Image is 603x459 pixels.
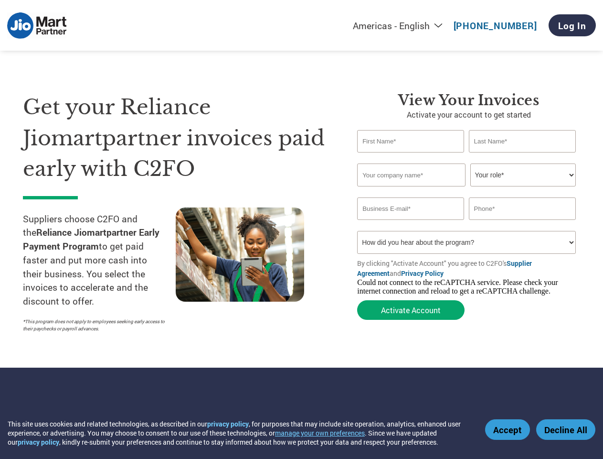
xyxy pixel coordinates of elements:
a: Supplier Agreement [357,259,532,278]
strong: Reliance Jiomartpartner Early Payment Program [23,226,159,252]
button: Accept [485,419,530,440]
div: Could not connect to the reCAPTCHA service. Please check your internet connection and reload to g... [357,278,580,295]
a: Log In [549,14,596,36]
p: Activate your account to get started [357,109,580,120]
input: Last Name* [469,130,576,153]
p: Suppliers choose C2FO and the to get paid faster and put more cash into their business. You selec... [23,212,176,309]
button: manage your own preferences [275,428,365,437]
input: Invalid Email format [357,197,464,220]
input: Phone* [469,197,576,220]
button: Decline All [536,419,595,440]
button: Activate Account [357,300,465,320]
a: privacy policy [207,419,249,428]
div: Invalid company name or company name is too long [357,187,575,194]
h3: How the program works [23,410,290,429]
p: *This program does not apply to employees seeking early access to their paychecks or payroll adva... [23,318,166,332]
p: By clicking "Activate Account" you agree to C2FO's and [357,258,580,278]
input: First Name* [357,130,464,153]
div: Invalid last name or last name is too long [469,153,576,160]
input: Your company name* [357,164,465,186]
a: privacy policy [18,437,59,447]
a: [PHONE_NUMBER] [454,20,537,32]
h1: Get your Reliance Jiomartpartner invoices paid early with C2FO [23,92,328,185]
div: Inavlid Phone Number [469,221,576,227]
div: Inavlid Email Address [357,221,464,227]
h3: View Your Invoices [357,92,580,109]
img: supply chain worker [176,208,304,302]
div: Invalid first name or first name is too long [357,153,464,160]
a: Privacy Policy [401,269,444,278]
div: This site uses cookies and related technologies, as described in our , for purposes that may incl... [8,419,471,447]
select: Title/Role [470,164,576,186]
img: Reliance Jiomartpartner [7,12,66,39]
